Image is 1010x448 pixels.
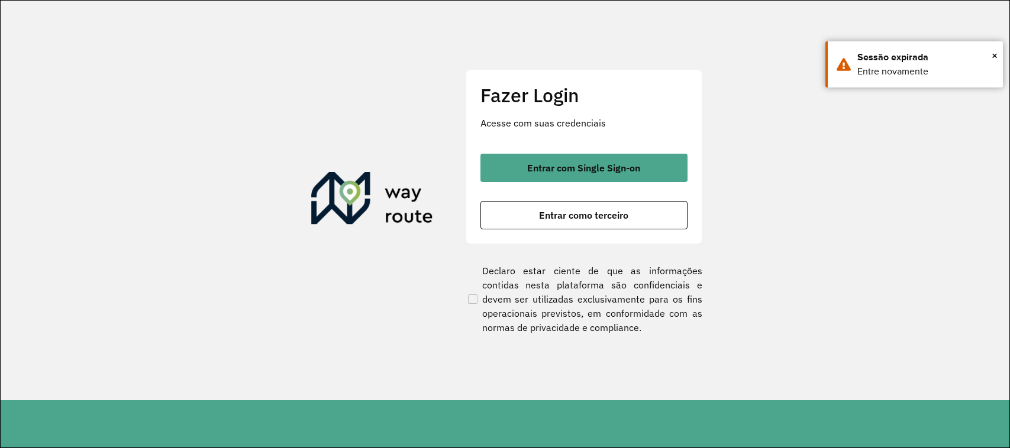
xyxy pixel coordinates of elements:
[539,210,628,220] span: Entrar como terceiro
[480,116,688,130] p: Acesse com suas credenciais
[527,163,640,173] span: Entrar com Single Sign-on
[480,84,688,106] h2: Fazer Login
[480,201,688,229] button: button
[992,47,998,64] button: Close
[480,154,688,182] button: button
[857,50,994,64] div: Sessão expirada
[311,172,433,229] img: Roteirizador AmbevTech
[466,264,702,335] label: Declaro estar ciente de que as informações contidas nesta plataforma são confidenciais e devem se...
[857,64,994,79] div: Entre novamente
[992,47,998,64] span: ×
